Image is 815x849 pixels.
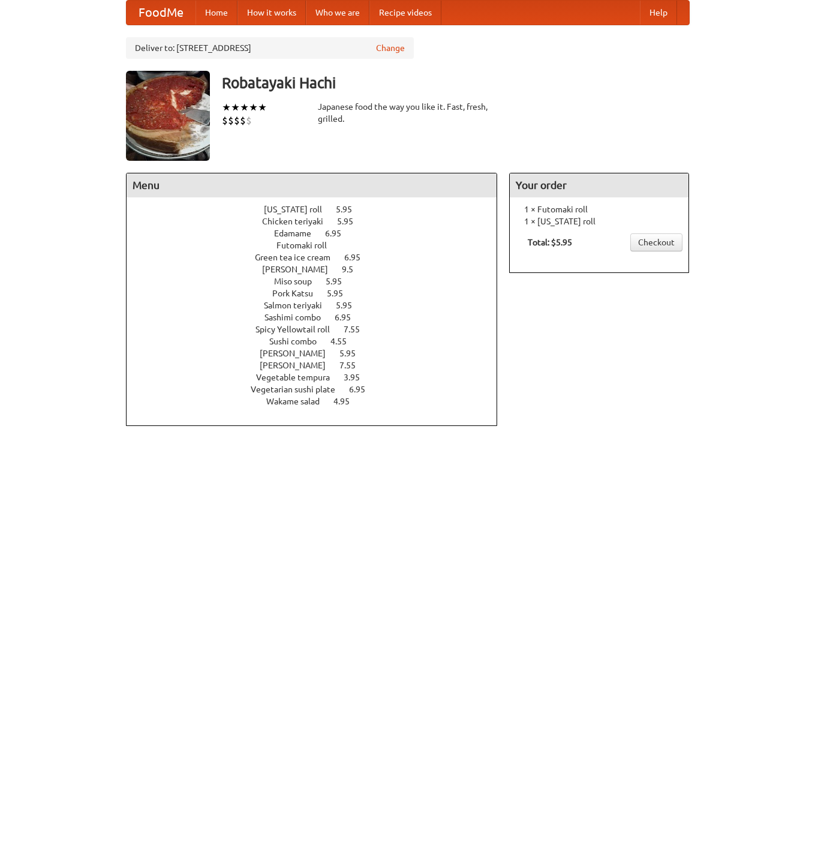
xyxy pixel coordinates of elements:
[262,217,335,226] span: Chicken teriyaki
[264,313,333,322] span: Sashimi combo
[330,337,359,346] span: 4.55
[258,101,267,114] li: ★
[336,205,364,214] span: 5.95
[240,114,246,127] li: $
[262,265,375,274] a: [PERSON_NAME] 9.5
[339,361,368,370] span: 7.55
[251,385,347,394] span: Vegetarian sushi plate
[318,101,498,125] div: Japanese food the way you like it. Fast, fresh, grilled.
[339,349,368,358] span: 5.95
[274,229,323,238] span: Edamame
[274,229,363,238] a: Edamame 6.95
[127,1,196,25] a: FoodMe
[264,301,334,310] span: Salmon teriyaki
[260,361,378,370] a: [PERSON_NAME] 7.55
[516,203,682,215] li: 1 × Futomaki roll
[266,397,332,406] span: Wakame salad
[127,173,497,197] h4: Menu
[222,101,231,114] li: ★
[516,215,682,227] li: 1 × [US_STATE] roll
[231,101,240,114] li: ★
[255,325,382,334] a: Spicy Yellowtail roll 7.55
[256,373,382,382] a: Vegetable tempura 3.95
[255,253,342,262] span: Green tea ice cream
[262,265,340,274] span: [PERSON_NAME]
[327,289,355,298] span: 5.95
[237,1,306,25] a: How it works
[376,42,405,54] a: Change
[246,114,252,127] li: $
[240,101,249,114] li: ★
[255,253,383,262] a: Green tea ice cream 6.95
[349,385,377,394] span: 6.95
[630,233,682,251] a: Checkout
[269,337,369,346] a: Sushi combo 4.55
[342,265,365,274] span: 9.5
[344,325,372,334] span: 7.55
[249,101,258,114] li: ★
[272,289,365,298] a: Pork Katsu 5.95
[276,241,361,250] a: Futomaki roll
[234,114,240,127] li: $
[528,238,572,247] b: Total: $5.95
[222,71,690,95] h3: Robatayaki Hachi
[276,241,339,250] span: Futomaki roll
[264,205,334,214] span: [US_STATE] roll
[126,37,414,59] div: Deliver to: [STREET_ADDRESS]
[344,253,372,262] span: 6.95
[256,373,342,382] span: Vegetable tempura
[126,71,210,161] img: angular.jpg
[640,1,677,25] a: Help
[260,349,338,358] span: [PERSON_NAME]
[228,114,234,127] li: $
[325,229,353,238] span: 6.95
[264,301,374,310] a: Salmon teriyaki 5.95
[274,277,364,286] a: Miso soup 5.95
[264,205,374,214] a: [US_STATE] roll 5.95
[255,325,342,334] span: Spicy Yellowtail roll
[222,114,228,127] li: $
[266,397,372,406] a: Wakame salad 4.95
[336,301,364,310] span: 5.95
[264,313,373,322] a: Sashimi combo 6.95
[306,1,369,25] a: Who we are
[251,385,387,394] a: Vegetarian sushi plate 6.95
[326,277,354,286] span: 5.95
[260,349,378,358] a: [PERSON_NAME] 5.95
[337,217,365,226] span: 5.95
[272,289,325,298] span: Pork Katsu
[510,173,688,197] h4: Your order
[369,1,441,25] a: Recipe videos
[335,313,363,322] span: 6.95
[274,277,324,286] span: Miso soup
[196,1,237,25] a: Home
[260,361,338,370] span: [PERSON_NAME]
[333,397,362,406] span: 4.95
[269,337,329,346] span: Sushi combo
[262,217,375,226] a: Chicken teriyaki 5.95
[344,373,372,382] span: 3.95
